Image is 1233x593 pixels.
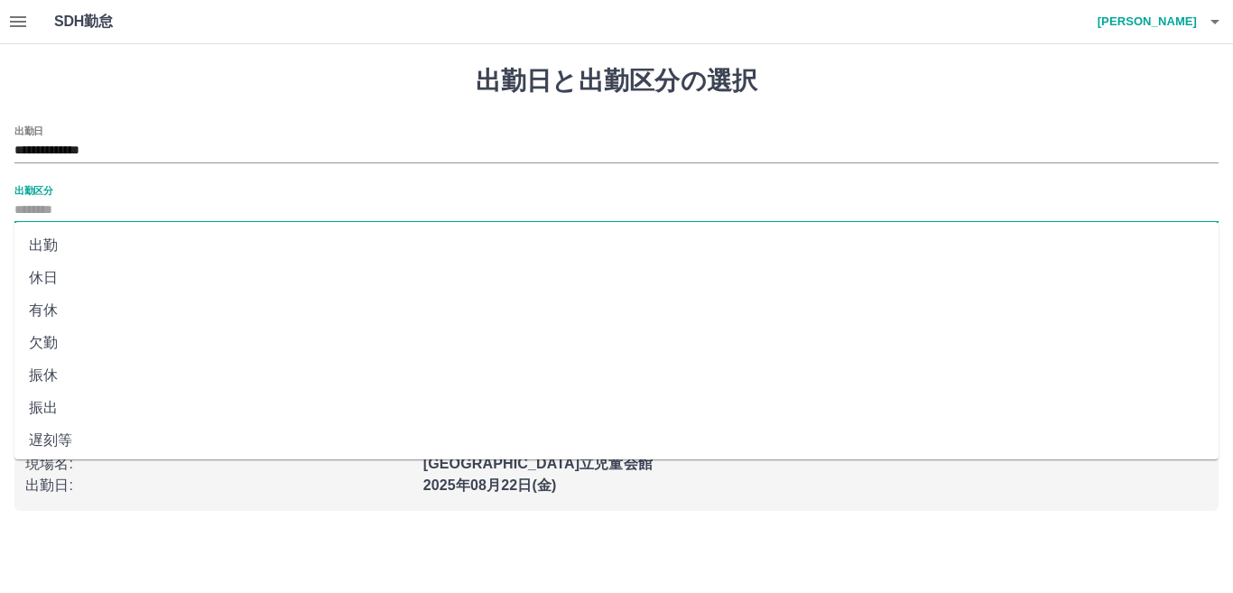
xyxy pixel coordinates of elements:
li: 欠勤 [14,327,1219,359]
b: 2025年08月22日(金) [423,477,557,493]
li: 出勤 [14,229,1219,262]
li: 振休 [14,359,1219,392]
li: 遅刻等 [14,424,1219,457]
h1: 出勤日と出勤区分の選択 [14,66,1219,97]
li: 休業 [14,457,1219,489]
li: 振出 [14,392,1219,424]
p: 出勤日 : [25,475,413,496]
li: 有休 [14,294,1219,327]
li: 休日 [14,262,1219,294]
label: 出勤日 [14,124,43,137]
label: 出勤区分 [14,183,52,197]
